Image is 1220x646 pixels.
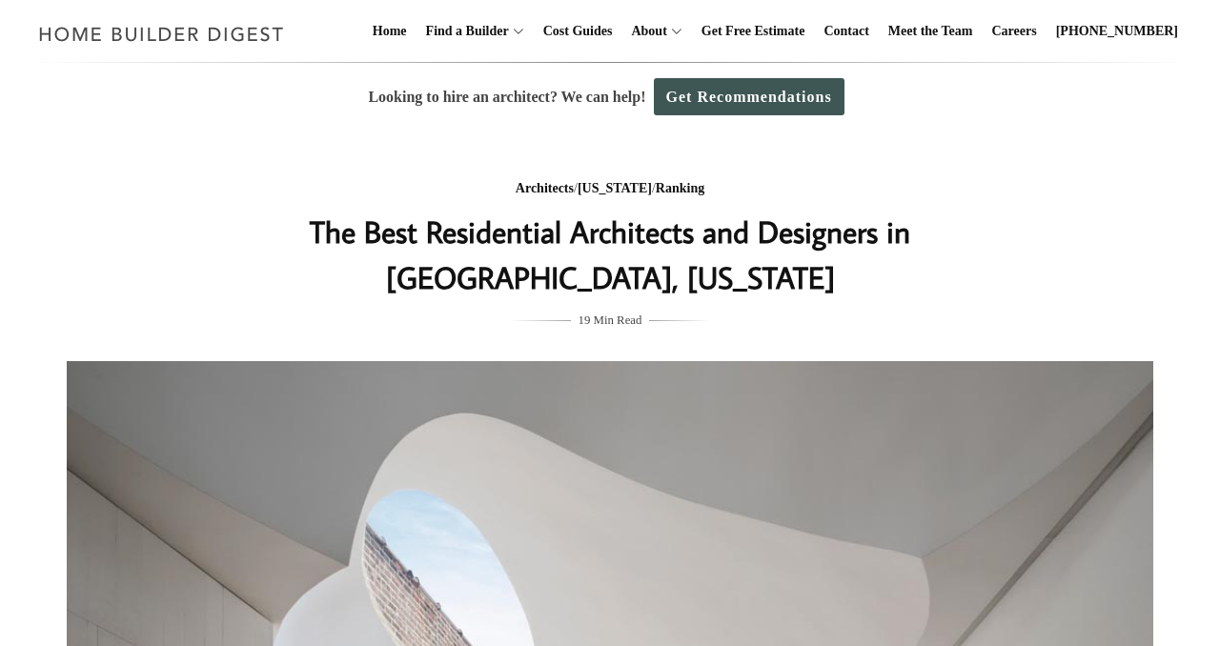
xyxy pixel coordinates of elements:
[881,1,981,62] a: Meet the Team
[579,310,642,331] span: 19 Min Read
[656,181,704,195] a: Ranking
[30,15,293,52] img: Home Builder Digest
[816,1,876,62] a: Contact
[654,78,844,115] a: Get Recommendations
[230,177,990,201] div: / /
[578,181,652,195] a: [US_STATE]
[516,181,574,195] a: Architects
[536,1,620,62] a: Cost Guides
[230,209,990,300] h1: The Best Residential Architects and Designers in [GEOGRAPHIC_DATA], [US_STATE]
[1048,1,1186,62] a: [PHONE_NUMBER]
[418,1,509,62] a: Find a Builder
[694,1,813,62] a: Get Free Estimate
[623,1,666,62] a: About
[985,1,1045,62] a: Careers
[365,1,415,62] a: Home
